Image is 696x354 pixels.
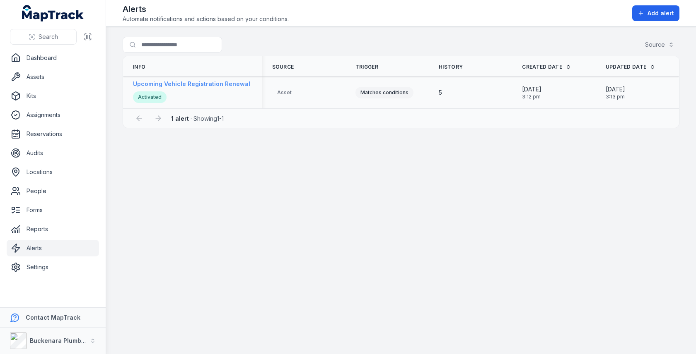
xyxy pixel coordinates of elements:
a: Alerts [7,240,99,256]
button: Source [640,37,679,53]
div: Matches conditions [355,87,413,98]
span: [DATE] [606,85,625,93]
a: People [7,183,99,199]
a: Dashboard [7,50,99,66]
span: 3:12 pm [522,93,541,100]
div: Activated [133,91,167,103]
strong: 1 alert [171,115,189,122]
span: Automate notifications and actions based on your conditions. [123,15,289,23]
time: 27/06/2025, 3:13:15 pm [606,85,625,100]
span: · Showing 1 - 1 [171,115,224,122]
a: Assets [7,69,99,85]
span: Source [272,64,294,70]
span: Updated Date [606,64,647,70]
a: Reports [7,221,99,237]
span: 5 [439,88,442,97]
a: Reservations [7,126,99,142]
span: History [439,64,463,70]
a: Locations [7,164,99,180]
a: MapTrack [22,5,84,22]
a: Forms [7,202,99,218]
span: [DATE] [522,85,541,93]
a: Kits [7,88,99,104]
span: Add alert [648,9,674,17]
span: Search [39,33,58,41]
span: Trigger [355,64,378,70]
h2: Alerts [123,3,289,15]
a: Audits [7,145,99,161]
a: Settings [7,259,99,275]
strong: Contact MapTrack [26,314,80,321]
span: Created Date [522,64,562,70]
a: Assignments [7,107,99,123]
a: Created Date [522,64,571,70]
div: Asset [272,87,297,98]
strong: Upcoming Vehicle Registration Renewal [133,80,250,88]
time: 27/06/2025, 3:12:29 pm [522,85,541,100]
button: Search [10,29,77,45]
button: Add alert [632,5,679,21]
span: 3:13 pm [606,93,625,100]
a: Upcoming Vehicle Registration RenewalActivated [133,80,250,105]
a: Updated Date [606,64,656,70]
strong: Buckenara Plumbing Gas & Electrical [30,337,139,344]
span: Info [133,64,145,70]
